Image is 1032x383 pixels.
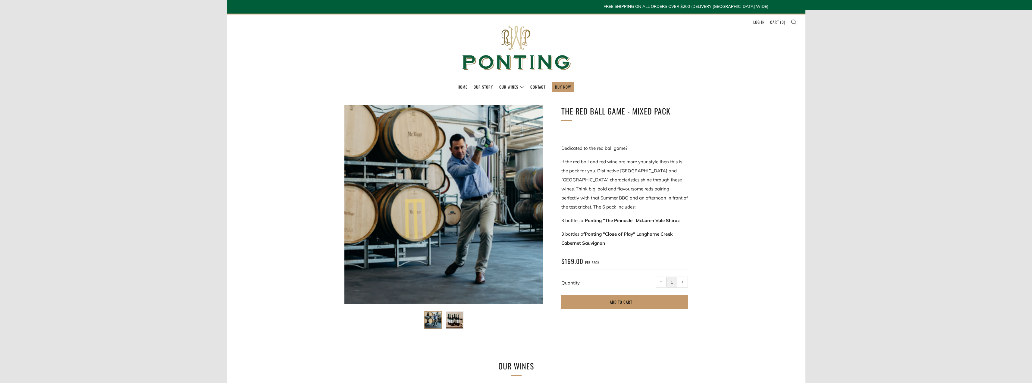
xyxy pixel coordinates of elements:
label: Quantity [561,280,580,286]
img: Load image into Gallery viewer, The Red Ball Game - Mixed Pack [446,312,463,328]
a: Log in [753,17,765,27]
span: 0 [782,19,784,25]
p: 3 bottles of [561,216,688,225]
span: per pack [585,260,599,265]
button: Add to Cart [561,295,688,309]
img: Ponting Wines [456,14,576,82]
span: $169.00 [561,256,583,266]
h2: Our Wines [417,360,616,372]
input: quantity [667,277,677,287]
span: + [681,281,684,283]
span: Add to Cart [610,299,632,305]
span: − [660,281,663,283]
a: BUY NOW [555,82,571,92]
a: Home [458,82,467,92]
a: Contact [530,82,545,92]
img: Load image into Gallery viewer, The Red Ball Game - Mixed Pack [425,312,441,328]
a: Our Wines [499,82,524,92]
h1: The Red Ball Game - Mixed Pack [561,105,688,118]
strong: Ponting "Close of Play" Langhorne Creek Cabernet Sauvignon [561,231,673,246]
p: 3 bottles of [561,230,688,248]
p: If the red ball and red wine are more your style then this is the pack for you. Distinctive [GEOG... [561,157,688,212]
strong: Ponting "The Pinnacle" McLaren Vale Shiraz [585,218,680,223]
p: Dedicated to the red ball game? [561,144,688,153]
button: Load image into Gallery viewer, The Red Ball Game - Mixed Pack [424,311,442,329]
a: Our Story [474,82,493,92]
a: Cart (0) [770,17,785,27]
